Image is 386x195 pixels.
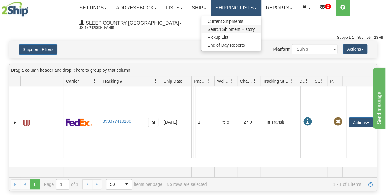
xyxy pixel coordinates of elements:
span: Current Shipments [207,19,243,24]
span: End of Day Reports [207,43,245,48]
a: Carrier filter column settings [89,76,100,86]
span: Ship Date [164,78,182,84]
a: Pickup List [201,33,261,41]
span: Charge [240,78,253,84]
span: Page sizes drop down [106,179,132,190]
a: Addressbook [111,0,161,16]
div: Support: 1 - 855 - 55 - 2SHIP [2,35,384,40]
td: 1 [195,86,218,158]
a: Sleep Country [GEOGRAPHIC_DATA] 2044 / [PERSON_NAME] [75,16,186,31]
span: Page 1 [30,179,39,189]
a: Refresh [366,179,375,189]
button: Actions [349,117,373,127]
span: Weight [217,78,230,84]
span: Packages [194,78,207,84]
a: Label [23,117,30,127]
a: 2 [315,0,336,16]
a: Tracking Status filter column settings [286,76,297,86]
button: Shipment Filters [19,44,57,55]
div: Send message [5,4,56,11]
div: grid grouping header [9,64,377,76]
span: Shipment Issues [315,78,320,84]
span: In Transit [303,117,312,126]
span: Tracking Status [263,78,289,84]
a: Weight filter column settings [227,76,237,86]
td: 75.5 [218,86,241,158]
sup: 2 [325,4,331,9]
span: Search Shipment History [207,27,255,32]
span: Sleep Country [GEOGRAPHIC_DATA] [84,20,179,26]
img: 2 - FedEx Express® [66,118,92,126]
div: No rows are selected [167,182,207,187]
img: logo2044.jpg [2,2,28,17]
a: Settings [75,0,111,16]
span: 2044 / [PERSON_NAME] [79,25,125,31]
span: Pickup List [207,35,228,40]
a: Packages filter column settings [204,76,214,86]
iframe: chat widget [372,66,385,128]
span: 50 [110,181,118,187]
a: Reports [261,0,297,16]
span: Pickup Not Assigned [334,117,342,126]
span: Page of 1 [44,179,78,190]
a: Tracking # filter column settings [150,76,161,86]
td: Sleep Country [GEOGRAPHIC_DATA] Shipping Department [GEOGRAPHIC_DATA] [GEOGRAPHIC_DATA][PERSON_NA... [191,86,193,158]
a: Shipment Issues filter column settings [317,76,327,86]
a: Pickup Status filter column settings [332,76,342,86]
a: 393877419100 [103,119,131,124]
span: Delivery Status [299,78,305,84]
a: Ship [187,0,211,16]
a: Current Shipments [201,17,261,25]
a: Search Shipment History [201,25,261,33]
span: items per page [106,179,162,190]
a: Lists [161,0,187,16]
input: Page 1 [56,179,69,189]
a: Expand [12,120,18,126]
button: Copy to clipboard [148,118,158,127]
td: 27.9 [241,86,264,158]
td: [DATE] [161,86,191,158]
td: In Transit [264,86,300,158]
a: Charge filter column settings [250,76,260,86]
span: Pickup Status [330,78,335,84]
button: Actions [343,44,367,54]
a: End of Day Reports [201,41,261,49]
a: Delivery Status filter column settings [301,76,312,86]
span: Carrier [66,78,79,84]
span: select [122,179,132,189]
span: 1 - 1 of 1 items [211,182,361,187]
label: Platform [273,46,291,52]
a: Ship Date filter column settings [181,76,191,86]
span: Tracking # [103,78,122,84]
td: [PERSON_NAME] [PERSON_NAME] CA ON [GEOGRAPHIC_DATA] L7B 0R6 [193,86,195,158]
a: Shipping lists [211,0,261,16]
